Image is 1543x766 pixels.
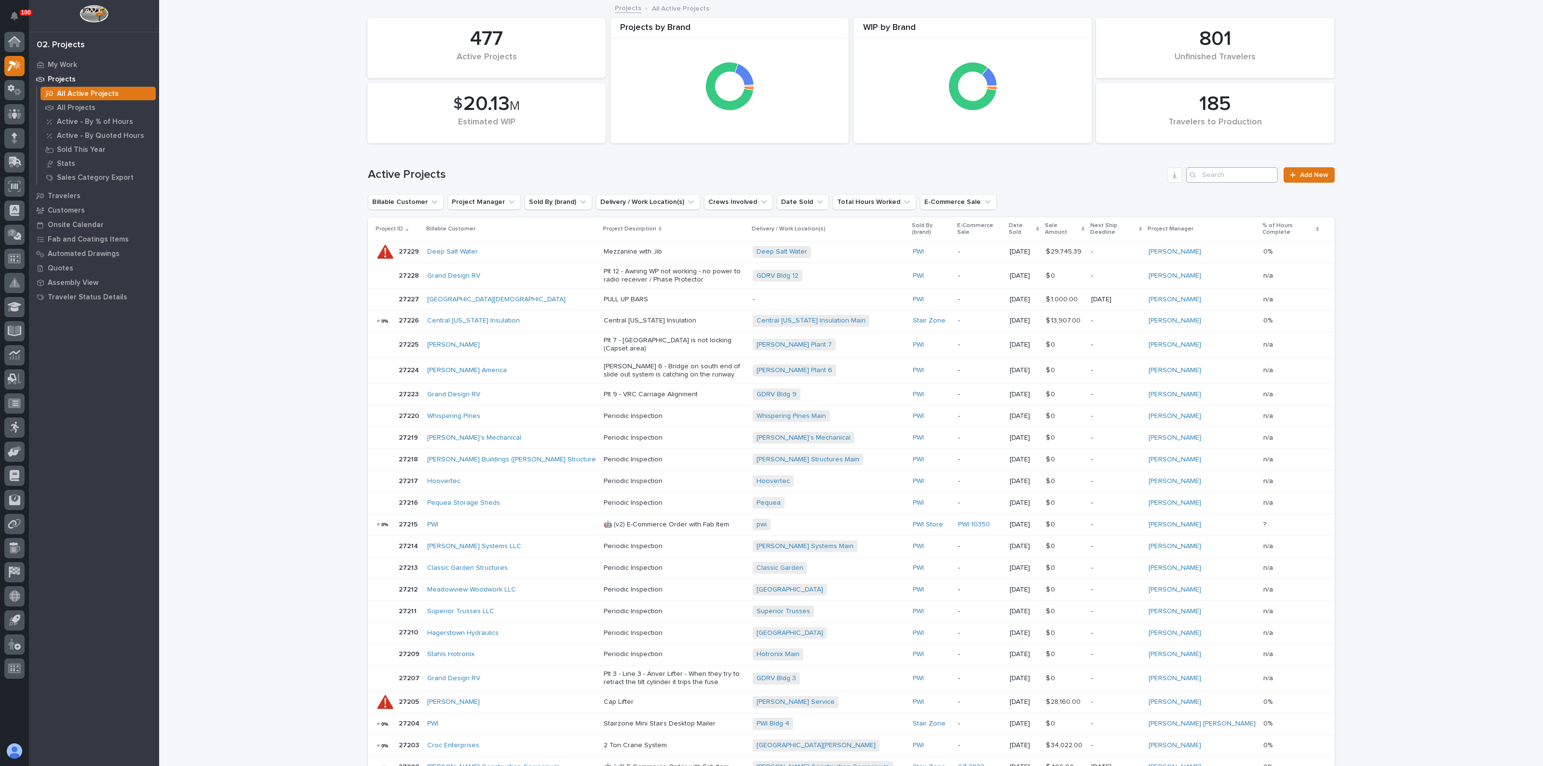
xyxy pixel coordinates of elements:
[1046,540,1057,551] p: $ 0
[913,499,924,507] a: PWI
[29,246,159,261] a: Automated Drawings
[57,160,75,168] p: Stats
[525,194,592,210] button: Sold By (brand)
[1010,317,1038,325] p: [DATE]
[57,146,106,154] p: Sold This Year
[1010,564,1038,572] p: [DATE]
[1046,339,1057,349] p: $ 0
[1263,389,1275,399] p: n/a
[757,629,823,637] a: [GEOGRAPHIC_DATA]
[1263,246,1274,256] p: 0%
[604,564,745,572] p: Periodic Inspection
[368,470,1335,492] tr: 2721727217 Hoovertec Periodic InspectionHoovertec PWI -[DATE]$ 0$ 0 -[PERSON_NAME] n/an/a
[1149,296,1201,304] a: [PERSON_NAME]
[704,194,773,210] button: Crews Involved
[427,341,480,349] a: [PERSON_NAME]
[427,542,521,551] a: [PERSON_NAME] Systems LLC
[1010,412,1038,420] p: [DATE]
[57,104,95,112] p: All Projects
[757,366,832,375] a: [PERSON_NAME] Plant 6
[913,521,943,529] a: PWI Store
[913,390,924,399] a: PWI
[368,644,1335,665] tr: 2720927209 Stahls Hotronix Periodic InspectionHotronix Main PWI -[DATE]$ 0$ 0 -[PERSON_NAME] n/an/a
[368,241,1335,263] tr: 2722927229 Deep Salt Water Mezzanine with JibDeep Salt Water PWI -[DATE]$ 29,745.39$ 29,745.39 -[...
[596,194,700,210] button: Delivery / Work Location(s)
[958,586,1002,594] p: -
[29,217,159,232] a: Onsite Calendar
[913,674,924,683] a: PWI
[399,315,421,325] p: 27226
[958,477,1002,485] p: -
[29,261,159,275] a: Quotes
[1046,584,1057,594] p: $ 0
[958,607,1002,616] p: -
[427,434,521,442] a: [PERSON_NAME]'s Mechanical
[48,61,77,69] p: My Work
[958,341,1002,349] p: -
[1149,650,1201,658] a: [PERSON_NAME]
[37,87,159,100] a: All Active Projects
[57,174,134,182] p: Sales Category Export
[368,691,1335,713] tr: 2720527205 [PERSON_NAME] Cap Lifter[PERSON_NAME] Service PWI -[DATE]$ 28,160.00$ 28,160.00 -[PERS...
[368,557,1335,578] tr: 2721327213 Classic Garden Structures Periodic InspectionClassic Garden PWI -[DATE]$ 0$ 0 -[PERSON...
[958,434,1002,442] p: -
[399,475,420,485] p: 27217
[777,194,829,210] button: Date Sold
[604,607,745,616] p: Periodic Inspection
[427,296,566,304] a: [GEOGRAPHIC_DATA][DEMOGRAPHIC_DATA]
[427,650,474,658] a: Stahls Hotronix
[913,272,924,280] a: PWI
[757,499,781,507] a: Pequea
[1010,650,1038,658] p: [DATE]
[913,586,924,594] a: PWI
[21,9,31,16] p: 100
[757,564,803,572] a: Classic Garden
[48,293,127,302] p: Traveler Status Details
[37,101,159,114] a: All Projects
[1149,586,1201,594] a: [PERSON_NAME]
[1149,341,1201,349] a: [PERSON_NAME]
[1010,542,1038,551] p: [DATE]
[958,272,1002,280] p: -
[399,454,420,464] p: 27218
[604,586,745,594] p: Periodic Inspection
[604,629,745,637] p: Periodic Inspection
[427,586,516,594] a: Meadowview Woodwork LLC
[1010,477,1038,485] p: [DATE]
[1263,315,1274,325] p: 0%
[427,366,507,375] a: [PERSON_NAME] America
[913,650,924,658] a: PWI
[604,477,745,485] p: Periodic Inspection
[1149,366,1201,375] a: [PERSON_NAME]
[913,317,946,325] a: Stair Zone
[427,674,480,683] a: Grand Design RV
[48,250,120,258] p: Automated Drawings
[757,456,859,464] a: [PERSON_NAME] Structures Main
[427,477,460,485] a: Hoovertec
[1091,296,1141,304] p: [DATE]
[427,412,480,420] a: Whispering Pines
[368,289,1335,310] tr: 2722727227 [GEOGRAPHIC_DATA][DEMOGRAPHIC_DATA] PULL UP BARS-PWI -[DATE]$ 1,000.00$ 1,000.00 [DATE...
[368,449,1335,470] tr: 2721827218 [PERSON_NAME] Buildings ([PERSON_NAME] Structures) Periodic Inspection[PERSON_NAME] St...
[913,456,924,464] a: PWI
[399,540,420,551] p: 27214
[1046,696,1083,706] p: $ 28,160.00
[958,456,1002,464] p: -
[958,390,1002,399] p: -
[913,366,924,375] a: PWI
[1046,562,1057,572] p: $ 0
[1010,272,1038,280] p: [DATE]
[1149,248,1201,256] a: [PERSON_NAME]
[958,521,990,529] a: PWI 10350
[48,206,85,215] p: Customers
[1149,564,1201,572] a: [PERSON_NAME]
[399,294,421,304] p: 27227
[1046,497,1057,507] p: $ 0
[913,296,924,304] a: PWI
[427,521,438,529] a: PWI
[1046,672,1057,683] p: $ 0
[1046,454,1057,464] p: $ 0
[1091,477,1141,485] p: -
[368,405,1335,427] tr: 2722027220 Whispering Pines Periodic InspectionWhispering Pines Main PWI -[DATE]$ 0$ 0 -[PERSON_N...
[1149,521,1201,529] a: [PERSON_NAME]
